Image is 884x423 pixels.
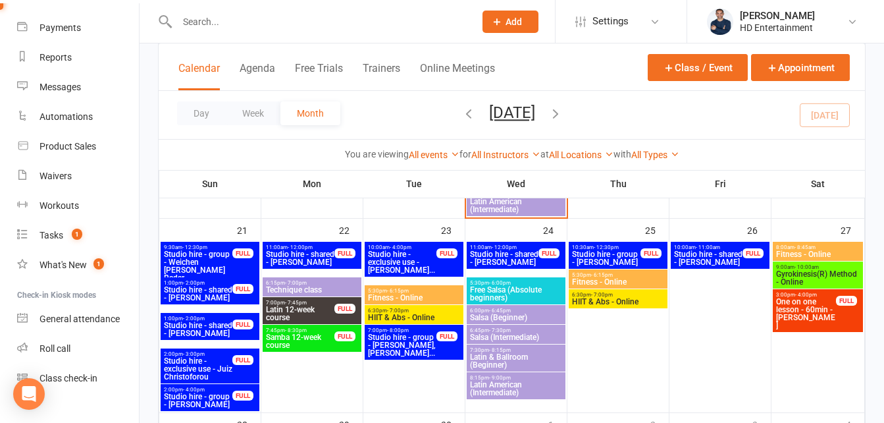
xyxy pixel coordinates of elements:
img: thumb_image1646563817.png [707,9,733,35]
div: FULL [232,320,253,329]
span: - 11:00am [696,244,720,250]
button: Online Meetings [420,62,495,90]
button: Month [280,101,340,125]
a: Reports [17,43,139,72]
span: - 2:00pm [183,316,205,322]
span: - 4:00pm [795,292,817,298]
a: What's New1 [17,250,139,280]
div: FULL [742,248,764,258]
span: Studio hire - shared - [PERSON_NAME] [163,286,233,302]
span: Studio hire - exclusive use - Juiz Christoforou [163,357,233,381]
th: Fri [669,170,771,198]
a: All Locations [549,150,613,160]
div: 26 [747,219,771,240]
span: Latin American (Intermediate) [469,381,563,397]
span: Studio hire - group - [PERSON_NAME], [PERSON_NAME]... [367,333,437,357]
div: FULL [334,304,355,314]
span: Free Salsa (Absolute beginners) [469,286,563,302]
button: Calendar [178,62,220,90]
span: 10:30am [571,244,641,250]
span: - 8:15pm [489,347,511,353]
span: 1 [72,229,82,240]
span: - 6:15pm [591,272,613,278]
span: Fitness - Online [571,278,665,286]
span: 7:30pm [469,347,563,353]
span: One on one lesson - 60min - [PERSON_NAME] [775,298,837,329]
th: Wed [465,170,567,198]
span: - 8:45am [794,244,816,250]
div: Payments [39,22,81,33]
span: - 6:15pm [387,288,409,294]
div: FULL [232,248,253,258]
strong: for [459,149,471,159]
div: FULL [334,331,355,341]
strong: at [540,149,549,159]
div: FULL [232,391,253,401]
a: Automations [17,102,139,132]
a: Roll call [17,334,139,364]
span: - 4:00pm [390,244,411,250]
span: 8:15pm [469,375,563,381]
span: Fitness - Online [775,250,860,258]
span: Gyrokinesis(R) Method - Online [775,270,860,286]
button: Agenda [240,62,275,90]
span: - 12:00pm [288,244,313,250]
div: Class check-in [39,373,97,383]
span: 7:00pm [367,327,437,333]
a: All events [409,150,459,160]
div: Open Intercom Messenger [13,378,45,410]
div: Waivers [39,171,72,181]
button: Free Trials [295,62,343,90]
th: Sun [159,170,261,198]
div: FULL [538,248,559,258]
span: - 7:45pm [285,300,307,306]
button: Trainers [363,62,400,90]
span: HIIT & Abs - Online [367,314,461,322]
span: Studio hire - exclusive use - [PERSON_NAME]... [367,250,437,274]
span: 1:00pm [163,316,233,322]
input: Search... [173,13,465,31]
strong: You are viewing [345,149,409,159]
span: 10:00am [673,244,743,250]
div: HD Entertainment [740,22,815,34]
th: Mon [261,170,363,198]
th: Thu [567,170,669,198]
span: - 8:30pm [285,327,307,333]
div: FULL [334,248,355,258]
div: FULL [232,355,253,365]
div: FULL [436,248,457,258]
div: Messages [39,82,81,92]
div: Tasks [39,230,63,240]
span: - 7:00pm [591,292,613,298]
span: Settings [592,7,629,36]
span: 9:30am [163,244,233,250]
a: Waivers [17,161,139,191]
span: - 8:00pm [387,327,409,333]
button: Appointment [751,54,850,81]
span: Latin & Ballroom (Beginner) [469,353,563,369]
span: - 3:00pm [183,351,205,357]
span: - 7:00pm [285,280,307,286]
span: 7:45pm [265,327,335,333]
span: Salsa (Intermediate) [469,333,563,341]
span: Studio hire - shared - [PERSON_NAME] [265,250,335,266]
span: - 9:00pm [489,375,511,381]
span: 2:00pm [163,351,233,357]
div: [PERSON_NAME] [740,10,815,22]
span: Samba 12-week course [265,333,335,349]
span: Technique class [265,286,359,294]
div: FULL [232,284,253,294]
span: - 12:00pm [492,244,517,250]
span: 10:00am [367,244,437,250]
span: 6:45pm [469,327,563,333]
span: - 4:00pm [183,387,205,393]
span: HIIT & Abs - Online [571,298,665,306]
span: Latin American (Intermediate) [469,198,563,213]
div: 24 [543,219,567,240]
div: FULL [436,331,457,341]
strong: with [613,149,631,159]
span: - 7:00pm [387,308,409,314]
span: - 6:45pm [489,308,511,314]
span: Fitness - Online [367,294,461,302]
div: Product Sales [39,141,96,152]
